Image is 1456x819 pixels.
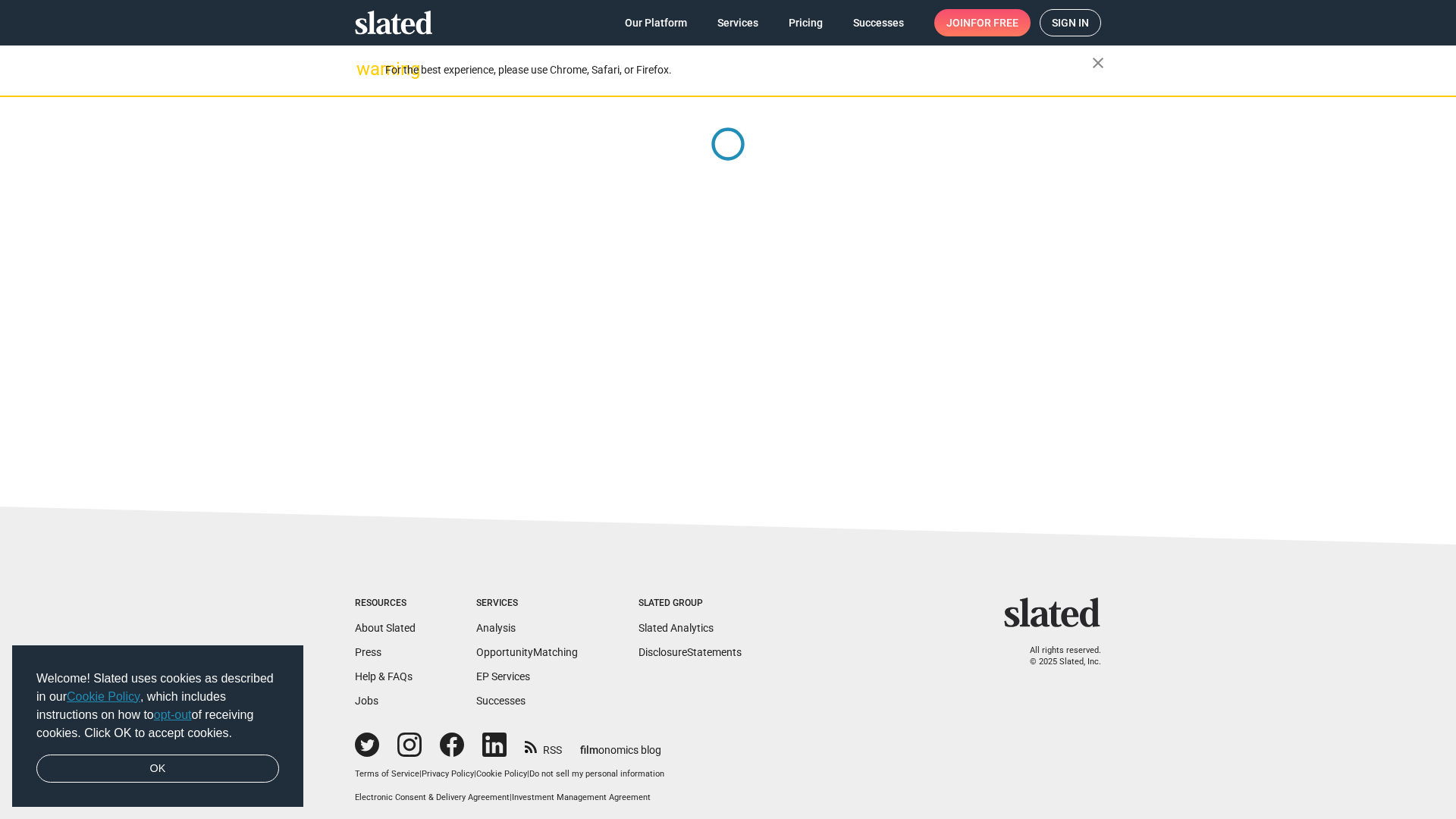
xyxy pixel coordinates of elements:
[639,598,742,610] div: Slated Group
[476,670,530,682] a: EP Services
[355,646,381,658] a: Press
[946,9,1018,36] span: Join
[1089,54,1107,72] mat-icon: close
[934,9,1031,36] a: Joinfor free
[841,9,916,36] a: Successes
[639,622,714,634] a: Slated Analytics
[717,9,758,36] span: Services
[853,9,904,36] span: Successes
[1040,9,1101,36] a: Sign in
[355,598,416,610] div: Resources
[419,769,422,779] span: |
[476,769,527,779] a: Cookie Policy
[639,646,742,658] a: DisclosureStatements
[36,670,279,742] span: Welcome! Slated uses cookies as described in our , which includes instructions on how to of recei...
[355,670,413,682] a: Help & FAQs
[1014,645,1101,667] p: All rights reserved. © 2025 Slated, Inc.
[525,734,562,758] a: RSS
[385,60,1092,80] div: For the best experience, please use Chrome, Safari, or Firefox.
[580,731,661,758] a: filmonomics blog
[355,769,419,779] a: Terms of Service
[971,9,1018,36] span: for free
[355,792,510,802] a: Electronic Consent & Delivery Agreement
[355,695,378,707] a: Jobs
[613,9,699,36] a: Our Platform
[1052,10,1089,36] span: Sign in
[705,9,770,36] a: Services
[789,9,823,36] span: Pricing
[580,744,598,756] span: film
[12,645,303,808] div: cookieconsent
[476,598,578,610] div: Services
[512,792,651,802] a: Investment Management Agreement
[355,622,416,634] a: About Slated
[422,769,474,779] a: Privacy Policy
[777,9,835,36] a: Pricing
[510,792,512,802] span: |
[527,769,529,779] span: |
[476,646,578,658] a: OpportunityMatching
[476,622,516,634] a: Analysis
[67,690,140,703] a: Cookie Policy
[154,708,192,721] a: opt-out
[625,9,687,36] span: Our Platform
[529,769,664,780] button: Do not sell my personal information
[476,695,526,707] a: Successes
[36,755,279,783] a: dismiss cookie message
[474,769,476,779] span: |
[356,60,375,78] mat-icon: warning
